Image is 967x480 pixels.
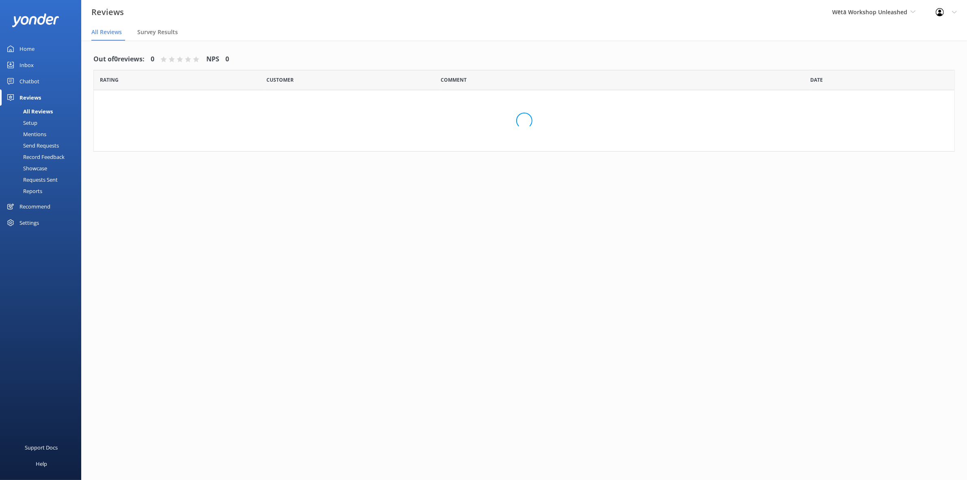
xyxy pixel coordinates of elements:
[5,117,37,128] div: Setup
[5,151,65,163] div: Record Feedback
[151,54,154,65] h4: 0
[36,456,47,472] div: Help
[5,128,46,140] div: Mentions
[19,57,34,73] div: Inbox
[266,76,294,84] span: Date
[5,117,81,128] a: Setup
[91,6,124,19] h3: Reviews
[5,174,58,185] div: Requests Sent
[5,151,81,163] a: Record Feedback
[91,28,122,36] span: All Reviews
[5,106,81,117] a: All Reviews
[206,54,219,65] h4: NPS
[19,41,35,57] div: Home
[100,76,119,84] span: Date
[93,54,145,65] h4: Out of 0 reviews:
[19,73,39,89] div: Chatbot
[441,76,467,84] span: Question
[5,140,59,151] div: Send Requests
[12,13,59,27] img: yonder-white-logo.png
[5,163,81,174] a: Showcase
[5,140,81,151] a: Send Requests
[5,185,81,197] a: Reports
[19,89,41,106] div: Reviews
[5,163,47,174] div: Showcase
[5,185,42,197] div: Reports
[225,54,229,65] h4: 0
[5,106,53,117] div: All Reviews
[810,76,823,84] span: Date
[5,174,81,185] a: Requests Sent
[137,28,178,36] span: Survey Results
[25,439,58,456] div: Support Docs
[5,128,81,140] a: Mentions
[19,215,39,231] div: Settings
[19,198,50,215] div: Recommend
[832,8,907,16] span: Wētā Workshop Unleashed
